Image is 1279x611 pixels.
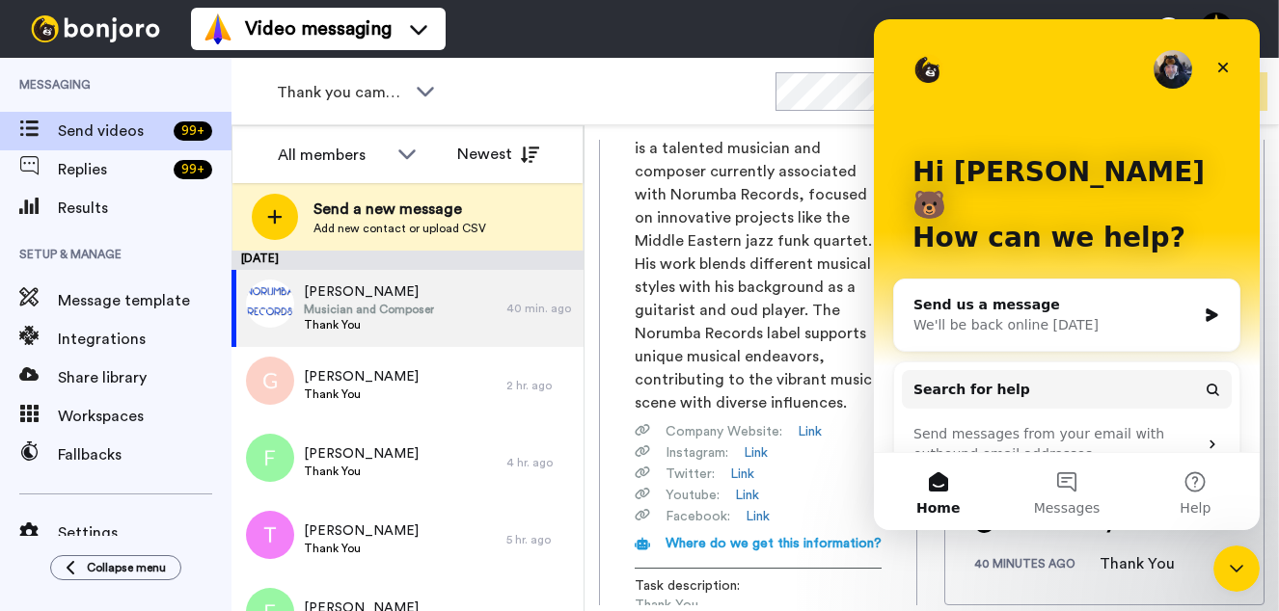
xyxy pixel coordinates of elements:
span: Video messaging [245,15,392,42]
span: Fallbacks [58,443,231,466]
div: 40 minutes ago [974,556,1100,575]
span: Facebook : [666,507,730,526]
span: [PERSON_NAME] [304,367,419,386]
span: Send videos [58,120,166,143]
div: 2 hr. ago [506,378,574,393]
span: Youtube : [666,486,720,505]
span: Integrations [58,328,231,351]
div: Thank You [1100,552,1196,575]
div: 40 min. ago [506,301,574,316]
iframe: Intercom live chat [1213,545,1260,592]
span: [PERSON_NAME] [304,282,434,302]
span: Twitter : [666,465,715,484]
div: 99 + [174,160,212,179]
iframe: Intercom live chat [874,19,1260,530]
a: Link [744,443,768,463]
div: [DATE] [231,251,584,270]
a: Link [730,465,754,484]
div: All members [278,144,388,167]
span: Message template [58,289,231,312]
span: [PERSON_NAME] [PERSON_NAME] is a talented musician and composer currently associated with Norumba... [635,114,882,414]
span: Share library [58,366,231,389]
span: Thank You [304,464,419,479]
div: 4 hr. ago [506,455,574,470]
span: [PERSON_NAME] [304,444,419,464]
img: vm-color.svg [203,13,233,44]
a: Link [735,486,759,505]
span: Send a new message [313,198,486,221]
span: Thank You [304,541,419,556]
a: Link [746,507,770,526]
span: Where do we get this information? [666,537,882,550]
span: Settings [58,521,231,545]
span: Task description : [635,576,770,596]
span: [PERSON_NAME] [304,521,419,541]
span: Workspaces [58,405,231,428]
img: t.png [246,511,294,559]
span: Instagram : [666,443,728,463]
img: bj-logo-header-white.svg [23,15,168,42]
div: 5 hr. ago [506,532,574,547]
img: ba869679-f611-4e7b-ae05-3e7570b2058e.png [246,279,294,328]
span: Add new contact or upload CSV [313,221,486,236]
button: Collapse menu [50,555,181,580]
span: Company Website : [666,422,782,441]
span: Collapse menu [87,560,166,575]
img: f.png [246,434,294,482]
span: Replies [58,158,166,181]
span: Thank you campaign [277,81,406,104]
span: Thank You [304,317,434,332]
a: Link [798,422,822,441]
span: Thank You [304,386,419,402]
div: 99 + [174,121,212,141]
button: Newest [443,135,554,173]
img: g.png [246,357,294,405]
span: Musician and Composer [304,302,434,317]
span: Results [58,197,231,220]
